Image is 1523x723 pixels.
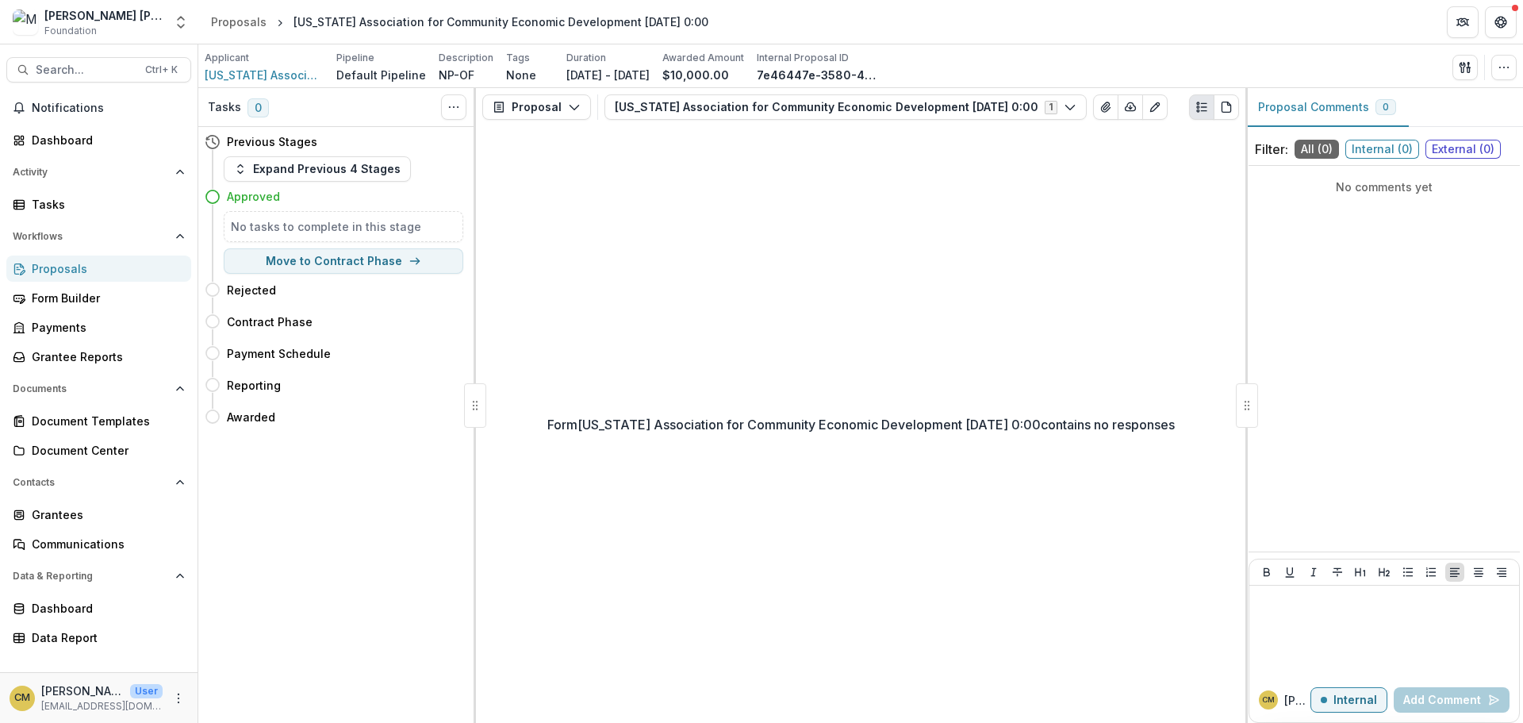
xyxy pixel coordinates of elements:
[1485,6,1517,38] button: Get Help
[6,57,191,83] button: Search...
[1421,563,1441,582] button: Ordered List
[1295,140,1339,159] span: All ( 0 )
[1383,102,1389,113] span: 0
[566,51,606,65] p: Duration
[32,290,178,306] div: Form Builder
[130,684,163,698] p: User
[1345,140,1419,159] span: Internal ( 0 )
[32,260,178,277] div: Proposals
[211,13,267,30] div: Proposals
[439,51,493,65] p: Description
[6,224,191,249] button: Open Workflows
[227,282,276,298] h4: Rejected
[205,67,324,83] a: [US_STATE] Association for Community Economic Development
[1310,687,1387,713] button: Internal
[1304,563,1323,582] button: Italicize
[6,408,191,434] a: Document Templates
[205,10,273,33] a: Proposals
[36,63,136,77] span: Search...
[247,98,269,117] span: 0
[506,67,536,83] p: None
[6,470,191,495] button: Open Contacts
[1492,563,1511,582] button: Align Right
[205,10,715,33] nav: breadcrumb
[32,348,178,365] div: Grantee Reports
[32,132,178,148] div: Dashboard
[41,683,124,699] p: [PERSON_NAME]
[169,689,188,708] button: More
[1375,563,1394,582] button: Heading 2
[32,102,185,115] span: Notifications
[227,188,280,205] h4: Approved
[13,383,169,394] span: Documents
[1445,563,1464,582] button: Align Left
[227,377,281,394] h4: Reporting
[1257,563,1276,582] button: Bold
[1333,694,1377,707] p: Internal
[6,127,191,153] a: Dashboard
[1093,94,1118,120] button: View Attached Files
[6,595,191,621] a: Dashboard
[227,409,275,425] h4: Awarded
[482,94,591,120] button: Proposal
[13,571,169,582] span: Data & Reporting
[6,160,191,185] button: Open Activity
[6,625,191,651] a: Data Report
[1245,88,1409,127] button: Proposal Comments
[32,442,178,459] div: Document Center
[1142,94,1168,120] button: Edit as form
[1284,692,1310,709] p: [PERSON_NAME]
[1447,6,1479,38] button: Partners
[227,313,313,330] h4: Contract Phase
[1214,94,1239,120] button: PDF view
[6,437,191,463] a: Document Center
[32,196,178,213] div: Tasks
[44,24,97,38] span: Foundation
[1328,563,1347,582] button: Strike
[32,319,178,336] div: Payments
[1189,94,1214,120] button: Plaintext view
[6,563,191,589] button: Open Data & Reporting
[1469,563,1488,582] button: Align Center
[205,51,249,65] p: Applicant
[227,133,317,150] h4: Previous Stages
[44,7,163,24] div: [PERSON_NAME] [PERSON_NAME] Data Sandbox
[547,415,1175,434] p: Form [US_STATE] Association for Community Economic Development [DATE] 0:00 contains no responses
[1398,563,1418,582] button: Bullet List
[14,693,30,703] div: Christine Mayers
[439,67,474,83] p: NP-OF
[6,314,191,340] a: Payments
[1394,687,1510,713] button: Add Comment
[41,699,163,713] p: [EMAIL_ADDRESS][DOMAIN_NAME]
[224,156,411,182] button: Expand Previous 4 Stages
[13,167,169,178] span: Activity
[604,94,1087,120] button: [US_STATE] Association for Community Economic Development [DATE] 0:001
[231,218,456,235] h5: No tasks to complete in this stage
[1351,563,1370,582] button: Heading 1
[227,345,331,362] h4: Payment Schedule
[6,531,191,557] a: Communications
[224,248,463,274] button: Move to Contract Phase
[1280,563,1299,582] button: Underline
[662,67,729,83] p: $10,000.00
[293,13,708,30] div: [US_STATE] Association for Community Economic Development [DATE] 0:00
[6,256,191,282] a: Proposals
[13,231,169,242] span: Workflows
[441,94,466,120] button: Toggle View Cancelled Tasks
[336,51,374,65] p: Pipeline
[6,502,191,528] a: Grantees
[1425,140,1501,159] span: External ( 0 )
[566,67,650,83] p: [DATE] - [DATE]
[32,413,178,429] div: Document Templates
[6,285,191,311] a: Form Builder
[1255,179,1513,195] p: No comments yet
[757,51,849,65] p: Internal Proposal ID
[6,376,191,402] button: Open Documents
[32,600,178,617] div: Dashboard
[208,101,241,114] h3: Tasks
[13,10,38,35] img: Mary Reynolds Babcock Data Sandbox
[662,51,744,65] p: Awarded Amount
[1262,696,1275,704] div: Christine Mayers
[336,67,426,83] p: Default Pipeline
